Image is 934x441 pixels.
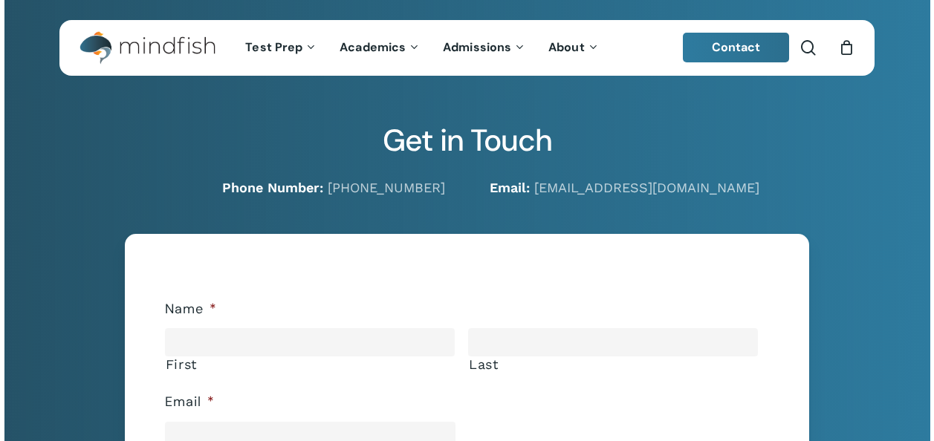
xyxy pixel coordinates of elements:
nav: Main Menu [234,20,610,76]
header: Main Menu [59,20,875,76]
strong: Email: [490,180,530,195]
a: Academics [328,42,432,54]
a: Contact [683,33,790,62]
span: Contact [712,39,761,55]
span: About [548,39,585,55]
span: Test Prep [245,39,302,55]
span: Academics [340,39,406,55]
label: Email [165,393,215,411]
label: Name [165,301,217,318]
h2: Get in Touch [59,122,875,159]
a: About [537,42,611,54]
label: Last [469,357,758,372]
strong: Phone Number: [222,180,323,195]
label: First [166,357,455,372]
a: [EMAIL_ADDRESS][DOMAIN_NAME] [534,180,759,195]
a: Admissions [432,42,537,54]
a: [PHONE_NUMBER] [328,180,445,195]
a: Test Prep [234,42,328,54]
span: Admissions [443,39,511,55]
